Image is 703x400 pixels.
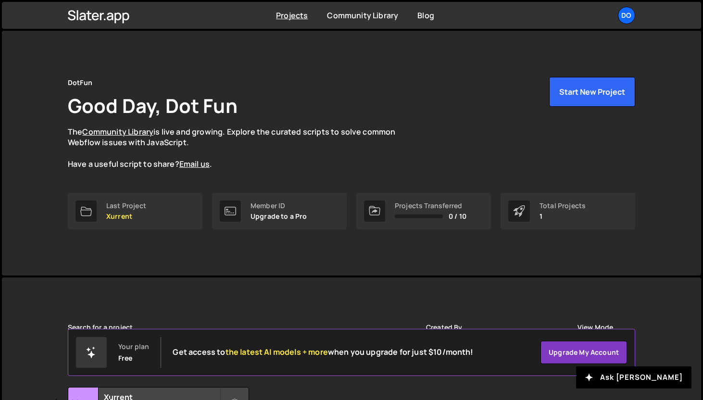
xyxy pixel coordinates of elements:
[276,10,308,21] a: Projects
[118,343,149,350] div: Your plan
[576,366,691,388] button: Ask [PERSON_NAME]
[226,347,328,357] span: the latest AI models + more
[577,324,613,331] label: View Mode
[540,341,627,364] a: Upgrade my account
[68,126,414,170] p: The is live and growing. Explore the curated scripts to solve common Webflow issues with JavaScri...
[173,348,473,357] h2: Get access to when you upgrade for just $10/month!
[68,324,133,331] label: Search for a project
[106,202,146,210] div: Last Project
[327,10,398,21] a: Community Library
[549,77,635,107] button: Start New Project
[251,212,307,220] p: Upgrade to a Pro
[395,202,466,210] div: Projects Transferred
[118,354,133,362] div: Free
[618,7,635,24] a: Do
[426,324,463,331] label: Created By
[68,92,238,119] h1: Good Day, Dot Fun
[251,202,307,210] div: Member ID
[449,212,466,220] span: 0 / 10
[68,77,92,88] div: DotFun
[82,126,153,137] a: Community Library
[68,193,202,229] a: Last Project Xurrent
[417,10,434,21] a: Blog
[106,212,146,220] p: Xurrent
[179,159,210,169] a: Email us
[540,212,586,220] p: 1
[540,202,586,210] div: Total Projects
